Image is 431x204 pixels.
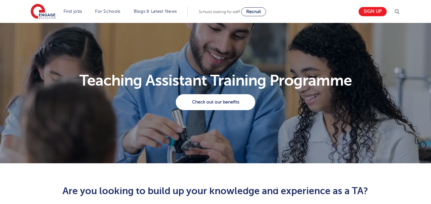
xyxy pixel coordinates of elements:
a: Sign up [359,7,387,16]
a: For Schools [95,9,120,14]
img: Engage Education [31,4,56,20]
a: Check out our benefits [176,94,255,110]
a: Blogs & Latest News [134,9,177,14]
span: Schools looking for staff [199,10,240,14]
h1: Teaching Assistant Training Programme [27,73,404,88]
a: Find jobs [63,9,82,14]
span: Recruit [246,9,261,14]
a: Recruit [241,7,266,16]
